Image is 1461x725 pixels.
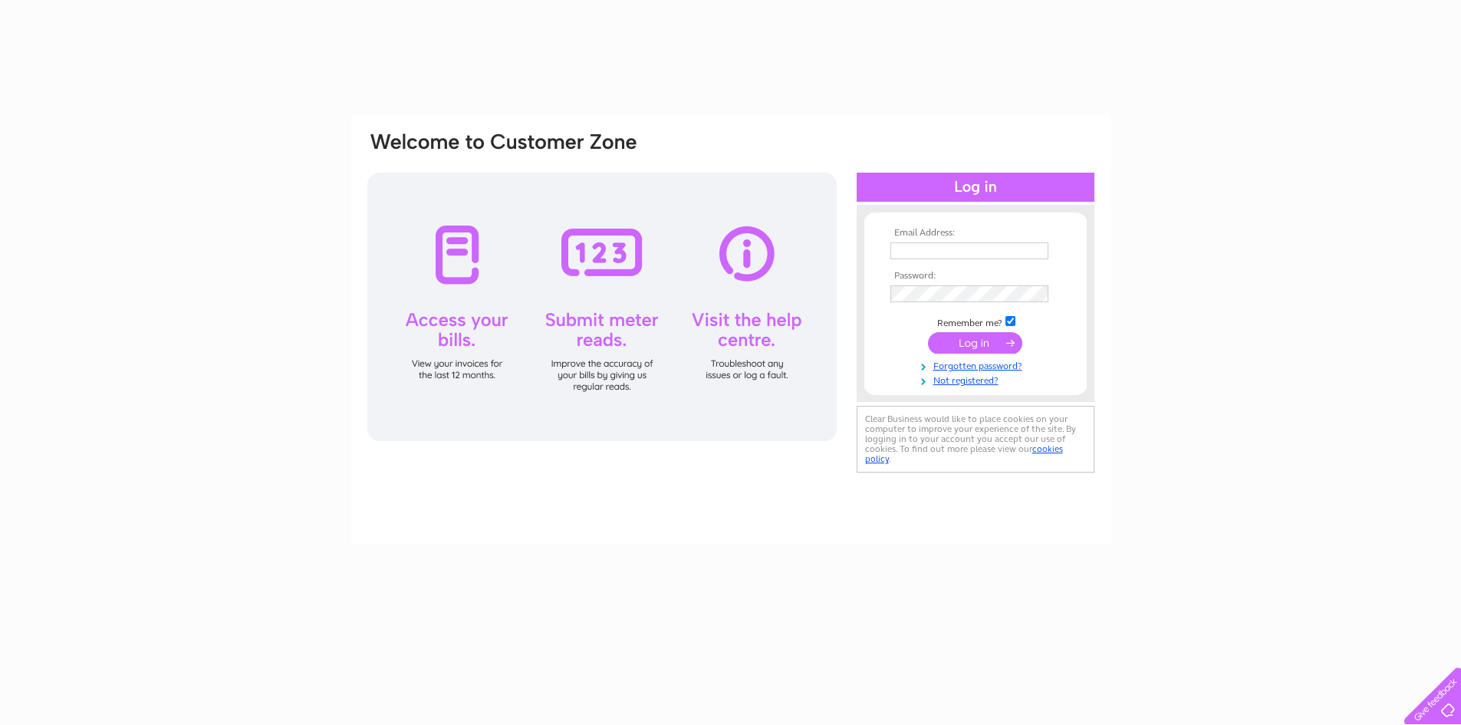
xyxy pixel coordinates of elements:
[890,358,1064,372] a: Forgotten password?
[857,406,1094,473] div: Clear Business would like to place cookies on your computer to improve your experience of the sit...
[887,271,1064,282] th: Password:
[928,332,1022,354] input: Submit
[887,228,1064,239] th: Email Address:
[890,372,1064,387] a: Not registered?
[887,314,1064,329] td: Remember me?
[865,443,1063,464] a: cookies policy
